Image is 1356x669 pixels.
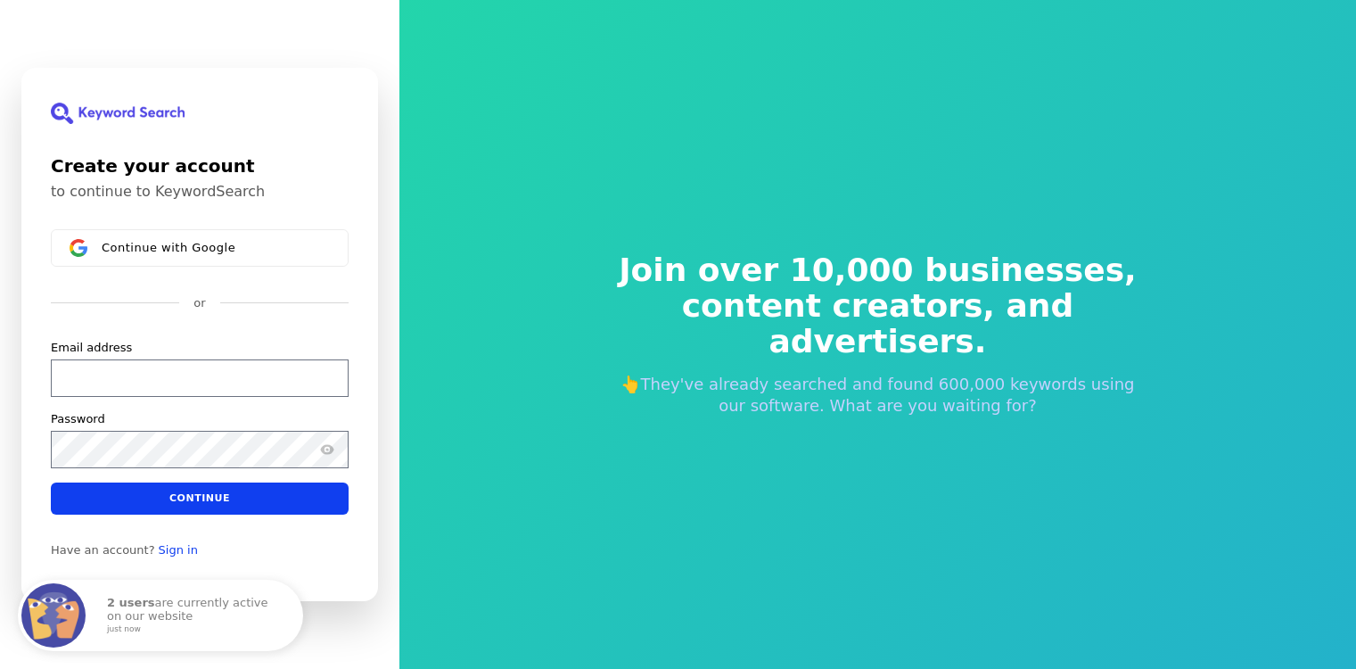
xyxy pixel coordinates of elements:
[70,239,87,257] img: Sign in with Google
[102,241,235,255] span: Continue with Google
[607,252,1149,288] span: Join over 10,000 businesses,
[316,439,338,460] button: Show password
[607,374,1149,417] p: 👆They've already searched and found 600,000 keywords using our software. What are you waiting for?
[51,340,132,356] label: Email address
[21,583,86,648] img: Fomo
[159,543,198,557] a: Sign in
[607,288,1149,359] span: content creators, and advertisers.
[51,483,349,515] button: Continue
[51,103,185,124] img: KeywordSearch
[193,295,205,311] p: or
[51,411,105,427] label: Password
[51,229,349,267] button: Sign in with GoogleContinue with Google
[107,596,155,609] strong: 2 users
[51,543,155,557] span: Have an account?
[51,153,349,179] h1: Create your account
[107,625,280,634] small: just now
[107,597,285,633] p: are currently active on our website
[51,183,349,201] p: to continue to KeywordSearch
